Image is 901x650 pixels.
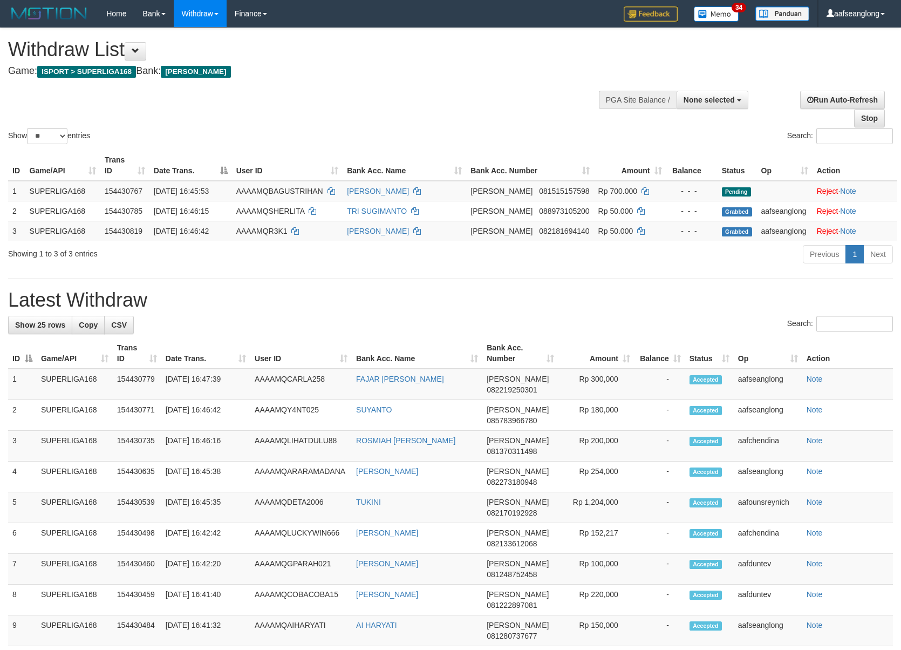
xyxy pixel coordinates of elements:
label: Show entries [8,128,90,144]
th: Trans ID: activate to sort column ascending [100,150,149,181]
th: Action [802,338,893,369]
button: None selected [677,91,748,109]
th: Bank Acc. Number: activate to sort column ascending [482,338,558,369]
td: aafseanglong [734,369,802,400]
td: SUPERLIGA168 [25,181,100,201]
td: SUPERLIGA168 [37,431,113,462]
th: Bank Acc. Name: activate to sort column ascending [343,150,466,181]
a: Note [807,498,823,506]
td: 154430460 [113,554,161,585]
span: Pending [722,187,751,197]
th: User ID: activate to sort column ascending [232,150,343,181]
a: Stop [854,109,885,127]
th: Op: activate to sort column ascending [734,338,802,369]
td: Rp 180,000 [558,400,634,431]
td: 3 [8,431,37,462]
th: Trans ID: activate to sort column ascending [113,338,161,369]
span: [PERSON_NAME] [487,498,549,506]
span: AAAAMQSHERLITA [236,207,305,215]
span: Copy 081515157598 to clipboard [539,187,589,195]
td: 154430539 [113,492,161,523]
td: AAAAMQAIHARYATI [250,615,352,646]
span: Rp 50.000 [598,207,633,215]
a: [PERSON_NAME] [356,467,418,476]
td: Rp 220,000 [558,585,634,615]
td: AAAAMQLUCKYWIN666 [250,523,352,554]
span: Copy 081280737677 to clipboard [487,632,537,640]
a: Note [807,590,823,599]
span: [PERSON_NAME] [487,436,549,445]
td: SUPERLIGA168 [37,523,113,554]
th: Action [813,150,897,181]
th: ID [8,150,25,181]
td: AAAAMQCARLA258 [250,369,352,400]
td: SUPERLIGA168 [37,369,113,400]
span: [PERSON_NAME] [470,187,533,195]
th: Date Trans.: activate to sort column descending [149,150,232,181]
td: 1 [8,181,25,201]
td: 7 [8,554,37,585]
img: Feedback.jpg [624,6,678,22]
td: 154430735 [113,431,161,462]
span: [PERSON_NAME] [487,529,549,537]
td: 2 [8,400,37,431]
td: [DATE] 16:46:42 [161,400,250,431]
td: - [634,462,685,492]
a: CSV [104,316,134,334]
td: 3 [8,221,25,241]
td: 5 [8,492,37,523]
span: 154430785 [105,207,142,215]
td: - [634,554,685,585]
td: AAAAMQDETA2006 [250,492,352,523]
th: Bank Acc. Number: activate to sort column ascending [466,150,593,181]
span: Accepted [690,498,722,507]
span: 154430767 [105,187,142,195]
label: Search: [787,316,893,332]
td: - [634,585,685,615]
td: 9 [8,615,37,646]
span: Show 25 rows [15,321,65,329]
h1: Latest Withdraw [8,289,893,311]
span: Copy 082170192928 to clipboard [487,509,537,517]
td: - [634,615,685,646]
a: Note [840,227,856,235]
span: Copy [79,321,98,329]
span: Rp 50.000 [598,227,633,235]
th: User ID: activate to sort column ascending [250,338,352,369]
a: Note [807,529,823,537]
span: [PERSON_NAME] [487,559,549,568]
span: [PERSON_NAME] [487,590,549,599]
a: [PERSON_NAME] [347,227,409,235]
span: [PERSON_NAME] [470,207,533,215]
td: aafseanglong [734,462,802,492]
td: AAAAMQGPARAH021 [250,554,352,585]
td: 154430484 [113,615,161,646]
span: Accepted [690,591,722,600]
td: SUPERLIGA168 [25,221,100,241]
td: · [813,221,897,241]
td: - [634,523,685,554]
img: panduan.png [755,6,809,21]
div: - - - [671,226,713,236]
td: Rp 254,000 [558,462,634,492]
h1: Withdraw List [8,39,590,60]
td: [DATE] 16:41:40 [161,585,250,615]
div: - - - [671,186,713,197]
td: SUPERLIGA168 [37,554,113,585]
td: 4 [8,462,37,492]
td: aafchendina [734,523,802,554]
a: Note [807,405,823,414]
a: Note [840,207,856,215]
th: Status [718,150,757,181]
a: Reject [817,207,838,215]
a: Previous [803,245,846,263]
td: 8 [8,585,37,615]
td: · [813,201,897,221]
span: Accepted [690,529,722,538]
td: Rp 152,217 [558,523,634,554]
span: Rp 700.000 [598,187,637,195]
td: 154430771 [113,400,161,431]
span: AAAAMQR3K1 [236,227,288,235]
td: aafounsreynich [734,492,802,523]
td: - [634,369,685,400]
